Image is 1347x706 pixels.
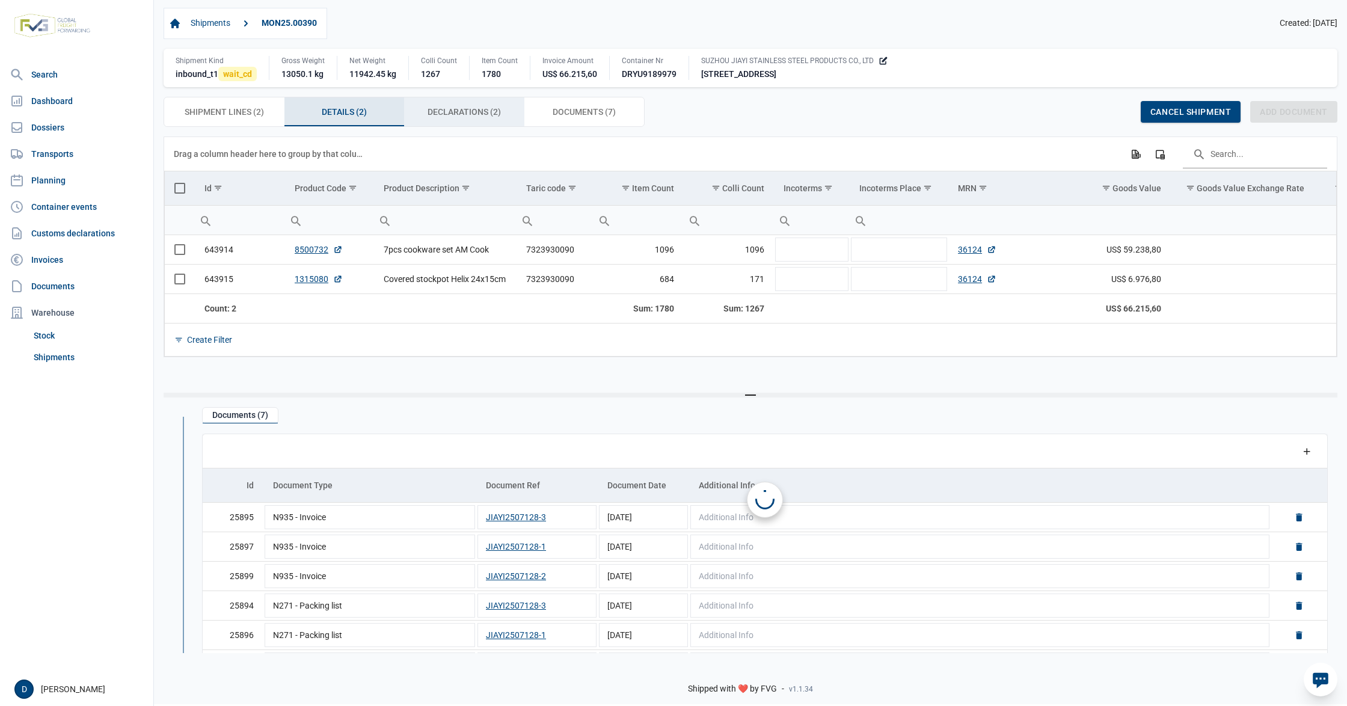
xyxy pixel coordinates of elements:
a: Invoices [5,248,149,272]
td: Column Additional Info [689,468,1271,503]
div: Product Description [384,183,459,193]
div: Select row [174,274,185,284]
input: Filter cell [774,206,850,235]
td: Filter cell [594,205,684,235]
a: Customs declarations [5,221,149,245]
a: MON25.00390 [257,13,322,34]
span: Additional Info [699,542,753,551]
button: JIAYI2507128-2 [486,570,546,582]
span: wait_cd [218,67,257,81]
div: Select all [174,183,185,194]
div: Data grid with 2 rows and 22 columns [164,137,1337,357]
span: Show filter options for column 'Incoterms' [824,183,833,192]
div: Item Count Sum: 1780 [603,302,674,315]
div: Document Ref [486,480,540,490]
div: Invoice Amount [542,56,597,66]
td: 171 [684,264,774,293]
td: N935 - Invoice [263,532,476,562]
input: Filter cell [1171,206,1314,235]
td: 1096 [684,235,774,265]
div: Search box [774,206,796,235]
div: Incoterms [784,183,822,193]
span: Declarations (2) [428,105,501,119]
div: Additional Info [699,480,755,490]
td: Column MRN [948,171,1069,206]
div: Product Code [295,183,346,193]
div: Data grid toolbar [212,434,1318,468]
td: Column Product Code [285,171,374,206]
div: Search box [195,206,216,235]
div: Colli Count [421,56,457,66]
span: [DATE] [607,512,632,522]
a: Delete [1293,541,1304,552]
td: Filter cell [195,205,285,235]
div: Search box [684,206,705,235]
div: Search box [285,206,307,235]
input: Filter cell [594,206,684,235]
div: DRYU9189979 [622,68,677,80]
div: Item Count [482,56,518,66]
button: D [14,680,34,699]
img: FVG - Global freight forwarding [10,9,95,42]
div: Search box [517,206,538,235]
div: Data grid toolbar [174,137,1327,171]
td: 25896 [203,621,263,650]
td: 25899 [203,562,263,591]
div: Id Count: 2 [204,302,275,315]
div: 13050.1 kg [281,68,325,80]
td: Column Incoterms [774,171,850,206]
td: 7323930090 [517,264,594,293]
td: Column Goods Value Exchange Rate [1171,171,1314,206]
span: [DATE] [607,630,632,640]
button: JIAYI2507128-1 [486,629,546,641]
div: Id [204,183,212,193]
td: Covered stockpot Helix 24x15cm [374,264,517,293]
div: Colli Count [722,183,764,193]
div: Column Chooser [1149,143,1171,165]
span: Show filter options for column 'Transport Costs' [1334,183,1343,192]
div: Select row [174,244,185,255]
a: 36124 [958,273,996,285]
span: Additional Info [699,601,753,610]
a: 1315080 [295,273,343,285]
td: Column Id [195,171,285,206]
td: Filter cell [684,205,774,235]
span: Show filter options for column 'Product Description' [461,183,470,192]
span: Show filter options for column 'Item Count' [621,183,630,192]
span: Created: [DATE] [1280,18,1337,29]
div: Net Weight [349,56,396,66]
span: Shipment Lines (2) [185,105,264,119]
span: [DATE] [607,542,632,551]
td: N271 - Packing list [263,650,476,680]
td: 25894 [203,591,263,621]
span: Cancel shipment [1150,107,1231,117]
span: Show filter options for column 'Goods Value' [1102,183,1111,192]
div: Shipment Kind [176,56,257,66]
a: Search [5,63,149,87]
span: Show filter options for column 'Colli Count' [711,183,720,192]
td: Filter cell [1069,205,1171,235]
div: Drag a column header here to group by that column [174,144,367,164]
td: Filter cell [850,205,948,235]
td: Column Taric code [517,171,594,206]
div: Colli Count Sum: 1267 [693,302,764,315]
td: Filter cell [517,205,594,235]
a: Delete [1293,600,1304,611]
a: Delete [1293,630,1304,640]
div: Add a row [1296,440,1318,462]
td: 7323930090 [517,235,594,265]
td: N271 - Packing list [263,591,476,621]
span: Documents (7) [553,105,616,119]
td: N271 - Packing list [263,621,476,650]
span: SUZHOU JIAYI STAINLESS STEEL PRODUCTS CO., LTD [701,56,874,66]
div: 11942.45 kg [349,68,396,80]
input: Filter cell [285,206,374,235]
div: Search box [374,206,396,235]
td: 25898 [203,650,263,680]
a: Dashboard [5,89,149,113]
span: Show filter options for column 'MRN' [978,183,987,192]
input: Filter cell [850,206,948,235]
a: Delete [1293,512,1304,523]
span: Show filter options for column 'Goods Value Exchange Rate' [1186,183,1195,192]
